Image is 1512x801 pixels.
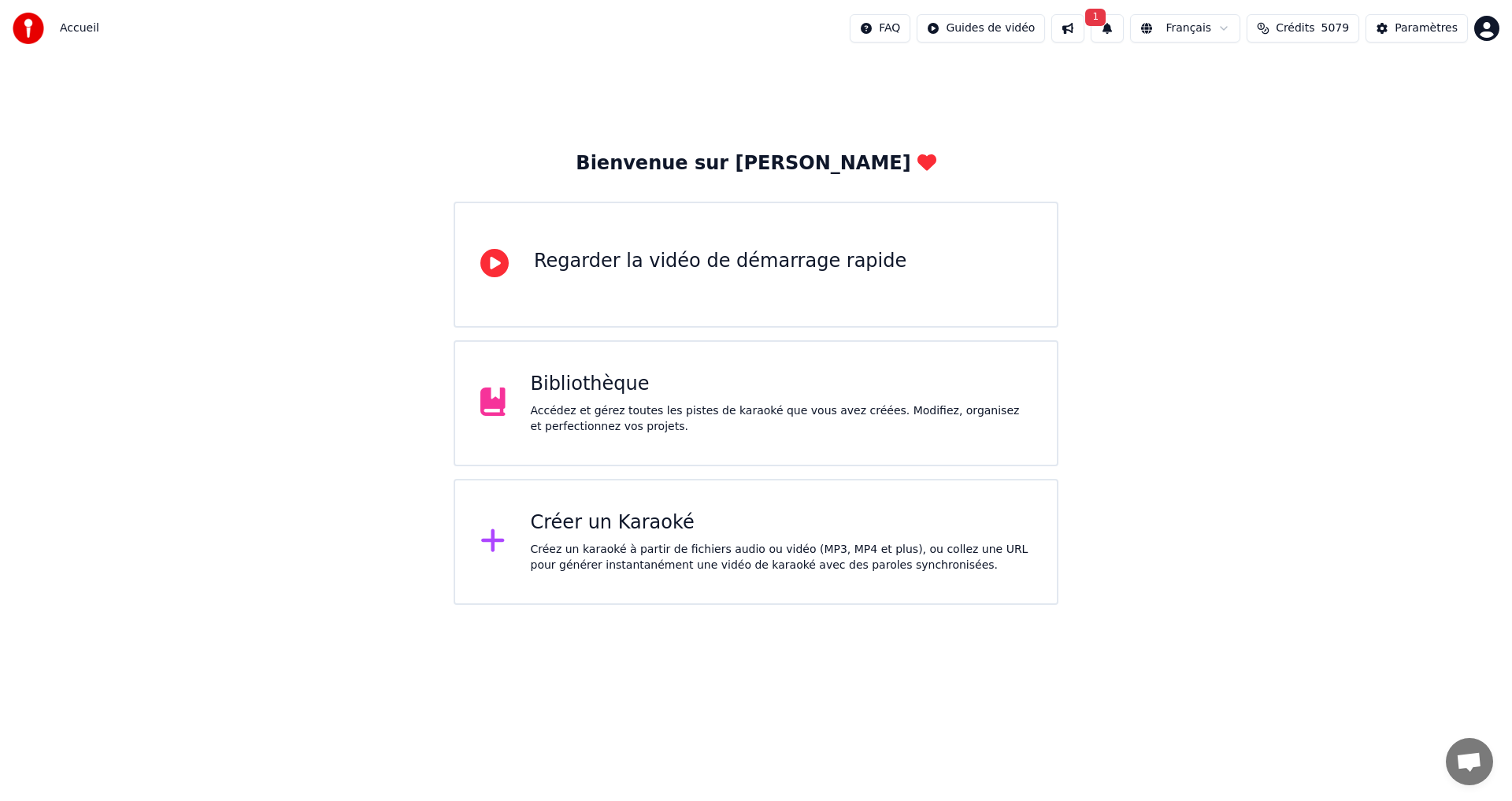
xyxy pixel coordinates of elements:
[534,249,906,274] div: Regarder la vidéo de démarrage rapide
[1091,14,1124,43] button: 1
[13,13,44,44] img: youka
[850,14,910,43] button: FAQ
[531,403,1032,435] div: Accédez et gérez toutes les pistes de karaoké que vous avez créées. Modifiez, organisez et perfec...
[1446,738,1493,785] a: Ouvrir le chat
[1247,14,1359,43] button: Crédits5079
[1276,20,1314,36] span: Crédits
[1395,20,1458,36] div: Paramètres
[60,20,99,36] nav: breadcrumb
[1366,14,1468,43] button: Paramètres
[531,542,1032,573] div: Créez un karaoké à partir de fichiers audio ou vidéo (MP3, MP4 et plus), ou collez une URL pour g...
[917,14,1045,43] button: Guides de vidéo
[576,151,936,176] div: Bienvenue sur [PERSON_NAME]
[60,20,99,36] span: Accueil
[531,510,1032,536] div: Créer un Karaoké
[531,372,1032,397] div: Bibliothèque
[1085,9,1106,26] span: 1
[1321,20,1350,36] span: 5079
